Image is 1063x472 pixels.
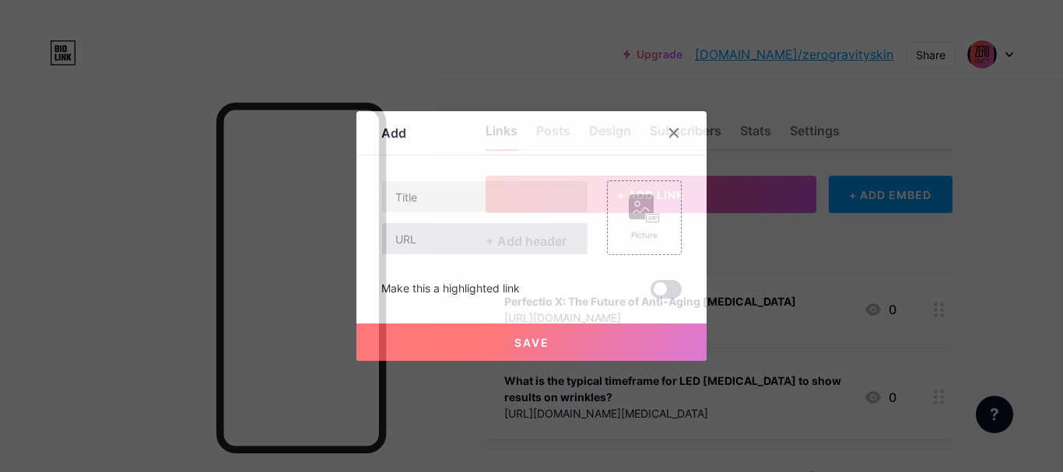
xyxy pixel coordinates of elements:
button: Save [356,323,707,361]
div: Picture [629,229,660,241]
input: URL [382,223,588,254]
div: Add [381,124,406,142]
div: Make this a highlighted link [381,280,520,299]
input: Title [382,181,588,212]
span: Save [514,336,549,349]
